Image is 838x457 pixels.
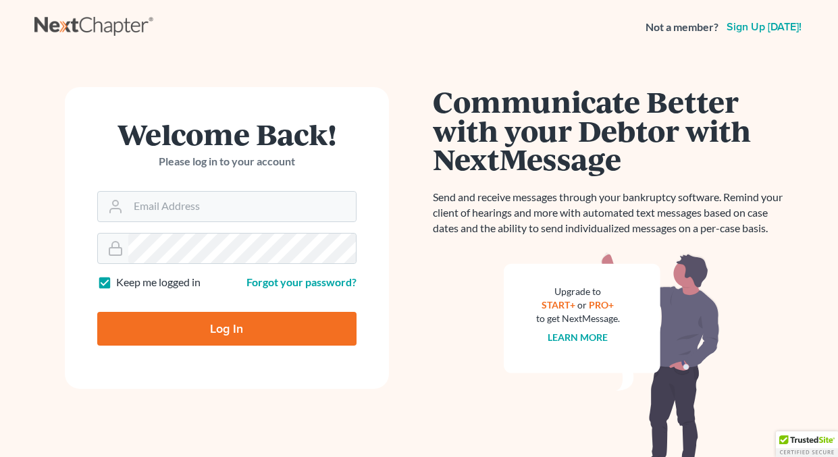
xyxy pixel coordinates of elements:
a: Sign up [DATE]! [724,22,804,32]
h1: Communicate Better with your Debtor with NextMessage [433,87,791,173]
div: to get NextMessage. [536,312,620,325]
a: PRO+ [589,299,614,311]
p: Send and receive messages through your bankruptcy software. Remind your client of hearings and mo... [433,190,791,236]
span: or [577,299,587,311]
label: Keep me logged in [116,275,201,290]
a: Learn more [548,331,608,343]
div: TrustedSite Certified [776,431,838,457]
p: Please log in to your account [97,154,357,169]
a: START+ [542,299,575,311]
div: Upgrade to [536,285,620,298]
input: Log In [97,312,357,346]
h1: Welcome Back! [97,119,357,149]
strong: Not a member? [646,20,718,35]
input: Email Address [128,192,356,221]
a: Forgot your password? [246,275,357,288]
